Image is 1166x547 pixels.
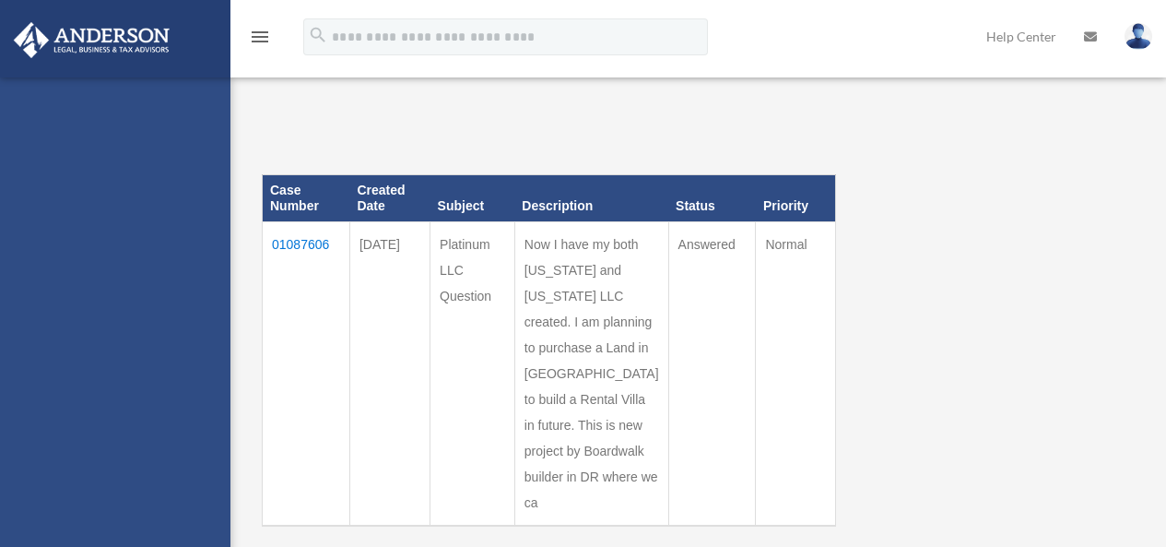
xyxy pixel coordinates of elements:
[668,175,756,222] th: Status
[308,25,328,45] i: search
[263,221,350,526] td: 01087606
[249,26,271,48] i: menu
[1125,23,1152,50] img: User Pic
[668,221,756,526] td: Answered
[349,221,430,526] td: [DATE]
[514,221,668,526] td: Now I have my both [US_STATE] and [US_STATE] LLC created. I am planning to purchase a Land in [GE...
[8,22,175,58] img: Anderson Advisors Platinum Portal
[756,175,835,222] th: Priority
[349,175,430,222] th: Created Date
[263,175,350,222] th: Case Number
[514,175,668,222] th: Description
[249,32,271,48] a: menu
[756,221,835,526] td: Normal
[430,221,515,526] td: Platinum LLC Question
[430,175,515,222] th: Subject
